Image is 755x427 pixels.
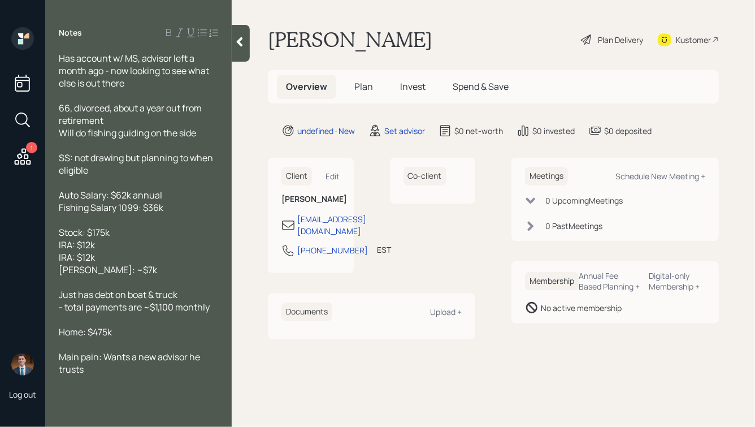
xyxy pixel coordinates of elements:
[454,125,503,137] div: $0 net-worth
[545,195,623,206] div: 0 Upcoming Meeting s
[59,127,196,139] span: Will do fishing guiding on the side
[403,167,446,186] h6: Co-client
[615,171,705,182] div: Schedule New Meeting +
[59,288,177,301] span: Just has debt on boat & truck
[384,125,425,137] div: Set advisor
[59,189,162,201] span: Auto Salary: $62k annual
[545,220,602,232] div: 0 Past Meeting s
[59,301,210,313] span: - total payments are ~$1,100 monthly
[297,244,368,256] div: [PHONE_NUMBER]
[297,213,366,237] div: [EMAIL_ADDRESS][DOMAIN_NAME]
[354,80,373,93] span: Plan
[297,125,355,137] div: undefined · New
[525,272,579,291] h6: Membership
[11,353,34,376] img: hunter_neumayer.jpg
[59,52,211,89] span: Has account w/ MS, advisor left a month ago - now looking to see what else is out there
[579,270,640,292] div: Annual Fee Based Planning +
[604,125,652,137] div: $0 deposited
[598,34,643,46] div: Plan Delivery
[59,239,95,251] span: IRA: $12k
[59,201,163,214] span: Fishing Salary 1099: $36k
[59,226,110,239] span: Stock: $175k
[59,251,95,264] span: IRA: $12k
[59,152,215,176] span: SS: not drawing but planning to when eligible
[26,142,37,153] div: 1
[525,167,568,186] h6: Meetings
[453,80,509,93] span: Spend & Save
[9,389,36,400] div: Log out
[59,264,157,276] span: [PERSON_NAME]: ~$7k
[286,80,327,93] span: Overview
[281,195,340,204] h6: [PERSON_NAME]
[59,27,82,38] label: Notes
[676,34,711,46] div: Kustomer
[400,80,426,93] span: Invest
[59,351,202,376] span: Main pain: Wants a new advisor he trusts
[532,125,575,137] div: $0 invested
[649,270,705,292] div: Digital-only Membership +
[430,307,462,317] div: Upload +
[59,102,203,127] span: 66, divorced, about a year out from retirement
[281,303,332,321] h6: Documents
[281,167,312,186] h6: Client
[541,302,622,314] div: No active membership
[326,171,340,182] div: Edit
[377,244,391,256] div: EST
[59,326,112,338] span: Home: $475k
[268,27,432,52] h1: [PERSON_NAME]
